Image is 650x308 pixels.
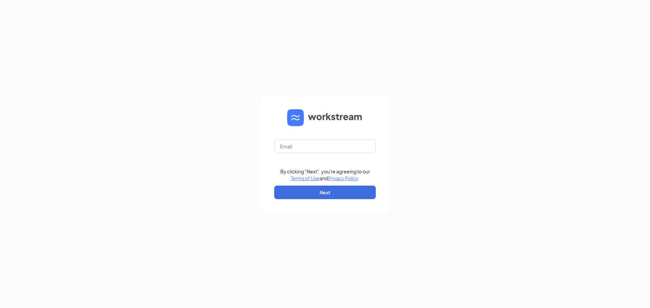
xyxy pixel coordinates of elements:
div: By clicking "Next", you're agreeing to our and . [280,168,370,182]
a: Terms of Use [291,175,320,181]
button: Next [274,186,376,199]
img: WS logo and Workstream text [287,109,363,126]
a: Privacy Policy [328,175,358,181]
input: Email [274,140,376,153]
